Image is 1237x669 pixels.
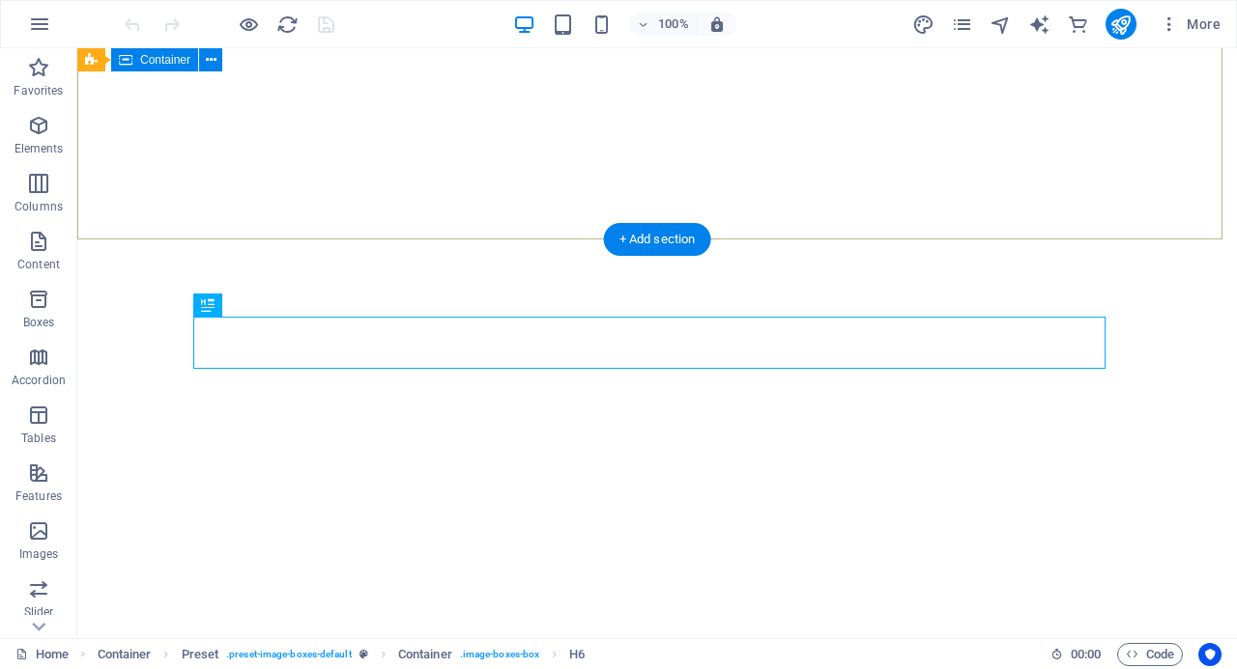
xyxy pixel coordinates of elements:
span: Click to select. Double-click to edit [398,643,452,666]
span: Click to select. Double-click to edit [569,643,585,666]
i: Publish [1109,14,1132,36]
button: commerce [1067,13,1090,36]
button: navigator [990,13,1013,36]
span: Click to select. Double-click to edit [98,643,152,666]
i: Reload page [276,14,299,36]
i: Commerce [1067,14,1089,36]
p: Slider [24,604,54,620]
span: 00 00 [1071,643,1101,666]
button: pages [951,13,974,36]
button: More [1152,9,1228,40]
p: Tables [21,431,56,446]
h6: 100% [658,13,689,36]
span: More [1160,14,1221,34]
p: Elements [14,141,64,156]
button: Usercentrics [1198,643,1222,666]
button: text_generator [1028,13,1051,36]
button: Click here to leave preview mode and continue editing [237,13,260,36]
p: Features [15,488,62,504]
span: Container [140,54,190,66]
p: Content [17,257,60,272]
span: Click to select. Double-click to edit [182,643,219,666]
button: design [912,13,935,36]
button: 100% [629,13,698,36]
i: On resize automatically adjust zoom level to fit chosen device. [708,15,726,33]
p: Boxes [23,315,55,330]
a: Click to cancel selection. Double-click to open Pages [15,643,69,666]
nav: breadcrumb [98,643,586,666]
i: This element is a customizable preset [360,649,368,659]
span: . image-boxes-box [460,643,540,666]
span: . preset-image-boxes-default [226,643,352,666]
div: + Add section [604,223,711,256]
span: Code [1126,643,1174,666]
button: Code [1117,643,1183,666]
p: Accordion [12,373,66,388]
i: AI Writer [1028,14,1050,36]
p: Favorites [14,83,63,98]
p: Images [19,546,59,562]
button: reload [275,13,299,36]
i: Navigator [990,14,1012,36]
p: Columns [14,199,63,214]
span: : [1084,647,1087,661]
button: publish [1106,9,1136,40]
i: Design (Ctrl+Alt+Y) [912,14,935,36]
h6: Session time [1050,643,1102,666]
i: Pages (Ctrl+Alt+S) [951,14,973,36]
